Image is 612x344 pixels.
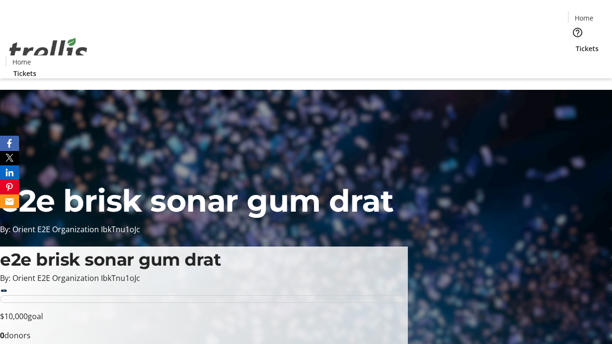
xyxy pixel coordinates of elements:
[568,54,587,73] button: Cart
[575,13,593,23] span: Home
[6,57,37,67] a: Home
[13,68,36,78] span: Tickets
[568,13,599,23] a: Home
[6,68,44,78] a: Tickets
[6,27,91,75] img: Orient E2E Organization IbkTnu1oJc's Logo
[568,23,587,42] button: Help
[576,43,599,54] span: Tickets
[12,57,31,67] span: Home
[568,43,606,54] a: Tickets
